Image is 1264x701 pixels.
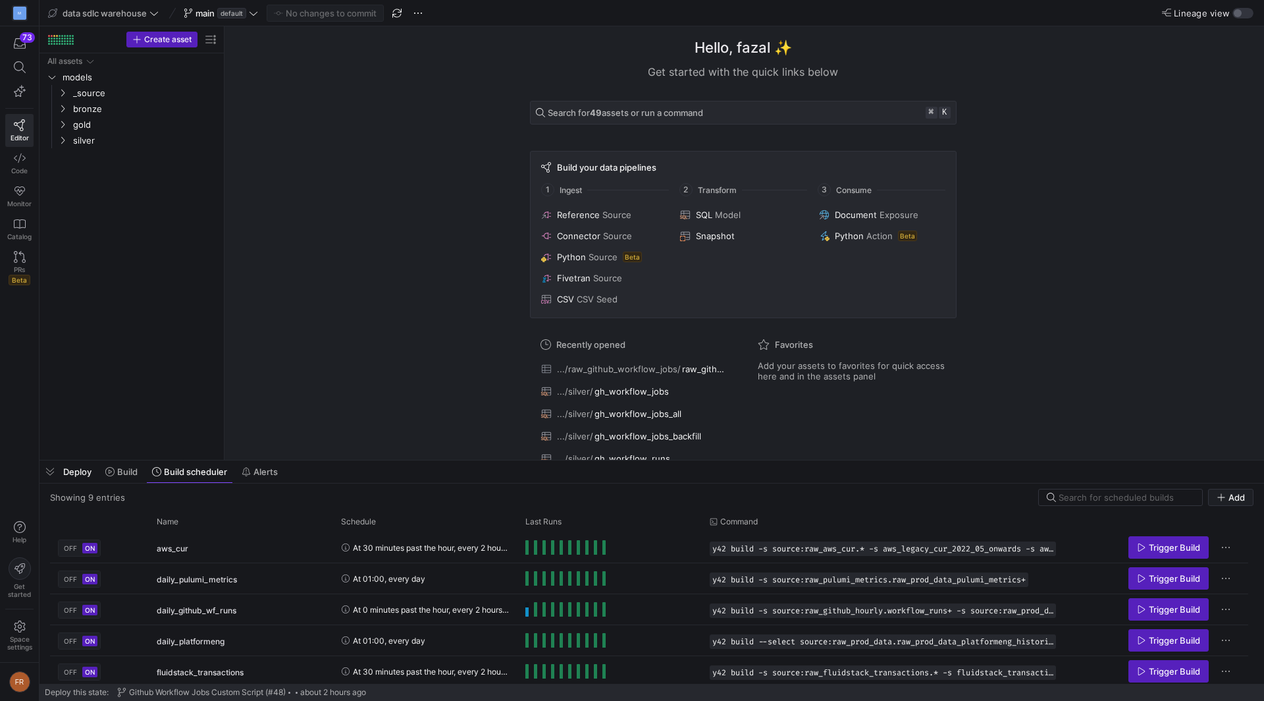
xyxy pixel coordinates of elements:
[5,2,34,24] a: M
[1149,635,1200,646] span: Trigger Build
[939,107,951,119] kbd: k
[696,231,735,241] span: Snapshot
[1228,492,1245,503] span: Add
[1149,666,1200,677] span: Trigger Build
[64,637,77,645] span: OFF
[712,575,1026,584] span: y42 build -s source:raw_pulumi_metrics.raw_prod_data_pulumi_metrics+
[47,57,82,66] div: All assets
[85,668,95,676] span: ON
[164,466,227,477] span: Build scheduler
[557,162,656,173] span: Build your data pipelines
[5,552,34,603] button: Getstarted
[548,107,703,118] span: Search for assets or run a command
[577,294,618,304] span: CSV Seed
[85,544,95,552] span: ON
[1059,492,1194,503] input: Search for scheduled builds
[720,517,758,526] span: Command
[556,339,625,350] span: Recently opened
[557,453,593,464] span: .../silver/
[341,517,376,526] span: Schedule
[835,231,864,241] span: Python
[45,69,219,85] div: Press SPACE to select this row.
[196,8,215,18] span: main
[557,231,600,241] span: Connector
[816,207,947,223] button: DocumentExposure
[758,360,946,381] span: Add your assets to favorites for quick access here and in the assets panel
[236,461,284,483] button: Alerts
[157,517,178,526] span: Name
[64,606,77,614] span: OFF
[353,594,510,625] span: At 0 minutes past the hour, every 2 hours, every day
[50,563,1248,594] div: Press SPACE to select this row.
[50,492,125,503] div: Showing 9 entries
[557,210,600,220] span: Reference
[593,273,622,283] span: Source
[45,132,219,148] div: Press SPACE to select this row.
[50,594,1248,625] div: Press SPACE to select this row.
[715,210,741,220] span: Model
[9,671,30,692] div: FR
[557,408,593,419] span: .../silver/
[539,249,670,265] button: PythonSourceBeta
[525,517,562,526] span: Last Runs
[7,200,32,208] span: Monitor
[85,637,95,645] span: ON
[538,383,731,400] button: .../silver/gh_workflow_jobs
[1128,536,1209,559] button: Trigger Build
[73,117,217,132] span: gold
[816,228,947,244] button: PythonActionBeta
[353,625,425,656] span: At 01:00, every day
[8,582,31,598] span: Get started
[594,453,670,464] span: gh_workflow_runs
[1128,567,1209,590] button: Trigger Build
[623,252,642,262] span: Beta
[11,536,28,544] span: Help
[5,114,34,147] a: Editor
[1128,629,1209,652] button: Trigger Build
[880,210,918,220] span: Exposure
[73,86,217,101] span: _source
[594,431,701,441] span: gh_workflow_jobs_backfill
[45,85,219,101] div: Press SPACE to select this row.
[538,360,731,378] button: .../raw_github_workflow_jobs/raw_github_workflow_jobs
[5,515,34,549] button: Help
[353,563,425,594] span: At 01:00, every day
[696,210,712,220] span: SQL
[538,428,731,445] button: .../silver/gh_workflow_jobs_backfill
[557,273,591,283] span: Fivetran
[695,37,792,59] h1: Hello, fazal ✨
[45,101,219,117] div: Press SPACE to select this row.
[1208,489,1253,506] button: Add
[180,5,261,22] button: maindefault
[63,8,147,18] span: data sdlc warehouse
[73,101,217,117] span: bronze
[126,32,197,47] button: Create asset
[898,231,917,241] span: Beta
[300,688,366,697] span: about 2 hours ago
[63,70,217,85] span: models
[45,5,162,22] button: data sdlc warehouse
[5,180,34,213] a: Monitor
[64,575,77,583] span: OFF
[677,207,808,223] button: SQLModel
[7,233,32,240] span: Catalog
[1149,604,1200,615] span: Trigger Build
[539,228,670,244] button: ConnectorSource
[114,685,369,700] button: Github Workflow Jobs Custom Script (#48)about 2 hours ago
[1128,598,1209,621] button: Trigger Build
[5,668,34,696] button: FR
[50,656,1248,687] div: Press SPACE to select this row.
[11,134,29,142] span: Editor
[64,544,77,552] span: OFF
[530,101,957,125] button: Search for49assets or run a command⌘k
[20,32,35,43] div: 73
[594,386,669,397] span: gh_workflow_jobs
[712,668,1053,677] span: y42 build -s source:raw_fluidstack_transactions.* -s fluidstack_transactions
[1128,660,1209,683] button: Trigger Build
[157,533,188,564] span: aws_cur
[73,133,217,148] span: silver
[63,466,92,477] span: Deploy
[538,450,731,467] button: .../silver/gh_workflow_runs
[45,688,109,697] span: Deploy this state:
[557,386,593,397] span: .../silver/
